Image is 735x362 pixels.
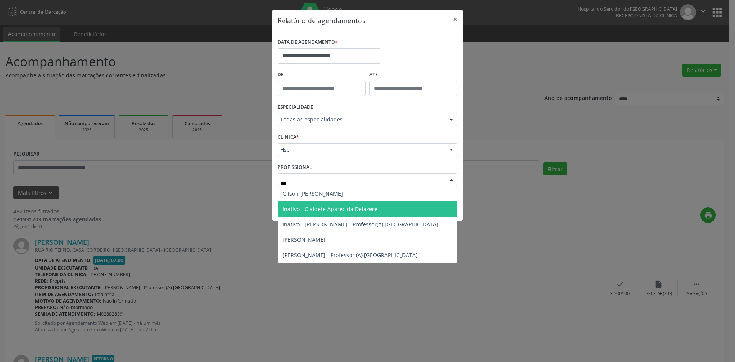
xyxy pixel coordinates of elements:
[369,69,457,81] label: ATÉ
[278,15,365,25] h5: Relatório de agendamentos
[283,221,438,228] span: Inativo - [PERSON_NAME] - Professor(A) [GEOGRAPHIC_DATA]
[278,131,299,143] label: CLÍNICA
[283,190,343,197] span: Gilson [PERSON_NAME]
[283,251,418,259] span: [PERSON_NAME] - Professor (A) [GEOGRAPHIC_DATA]
[278,161,312,173] label: PROFISSIONAL
[278,36,338,48] label: DATA DE AGENDAMENTO
[283,236,325,243] span: [PERSON_NAME]
[283,205,377,213] span: Inativo - Claidete Aparecida Delazere
[448,10,463,29] button: Close
[278,69,366,81] label: De
[278,102,313,113] label: ESPECIALIDADE
[280,146,442,154] span: Hse
[280,116,442,123] span: Todas as especialidades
